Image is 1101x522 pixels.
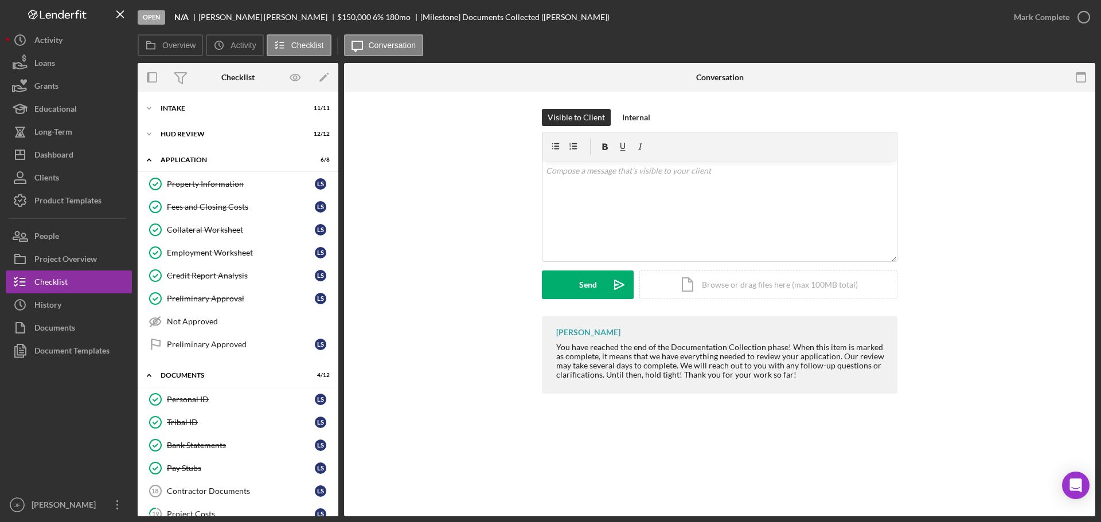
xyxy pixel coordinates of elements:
[14,502,21,508] text: JF
[548,109,605,126] div: Visible to Client
[231,41,256,50] label: Activity
[143,310,333,333] a: Not Approved
[143,287,333,310] a: Preliminary ApprovalLS
[167,179,315,189] div: Property Information
[291,41,324,50] label: Checklist
[143,434,333,457] a: Bank StatementsLS
[29,493,103,519] div: [PERSON_NAME]
[221,73,255,82] div: Checklist
[1014,6,1069,29] div: Mark Complete
[315,462,326,474] div: L S
[34,339,110,365] div: Document Templates
[6,339,132,362] button: Document Templates
[152,510,159,517] tspan: 19
[6,143,132,166] button: Dashboard
[143,218,333,241] a: Collateral WorksheetLS
[337,12,371,22] span: $150,000
[143,480,333,503] a: 18Contractor DocumentsLS
[267,34,331,56] button: Checklist
[34,270,68,296] div: Checklist
[6,189,132,212] button: Product Templates
[369,41,416,50] label: Conversation
[309,156,330,163] div: 6 / 8
[167,464,315,473] div: Pay Stubs
[34,52,55,77] div: Loans
[174,13,189,22] b: N/A
[143,457,333,480] a: Pay StubsLS
[315,201,326,213] div: L S
[315,394,326,405] div: L S
[161,156,301,163] div: Application
[138,34,203,56] button: Overview
[6,166,132,189] a: Clients
[315,417,326,428] div: L S
[143,333,333,356] a: Preliminary ApprovedLS
[167,418,315,427] div: Tribal ID
[138,10,165,25] div: Open
[34,248,97,273] div: Project Overview
[167,248,315,257] div: Employment Worksheet
[6,225,132,248] button: People
[315,293,326,304] div: L S
[1062,472,1090,499] div: Open Intercom Messenger
[556,343,886,379] div: You have reached the end of the Documentation Collection phase! When this item is marked as compl...
[34,166,59,192] div: Clients
[143,264,333,287] a: Credit Report AnalysisLS
[161,105,301,112] div: Intake
[167,395,315,404] div: Personal ID
[167,202,315,211] div: Fees and Closing Costs
[315,508,326,520] div: L S
[34,74,58,100] div: Grants
[143,195,333,218] a: Fees and Closing CostsLS
[315,485,326,497] div: L S
[34,225,59,250] div: People
[6,120,132,143] button: Long-Term
[315,439,326,451] div: L S
[315,270,326,281] div: L S
[167,340,315,349] div: Preliminary Approved
[6,293,132,316] button: History
[6,97,132,120] a: Educational
[162,41,196,50] label: Overview
[206,34,263,56] button: Activity
[315,224,326,236] div: L S
[6,29,132,52] button: Activity
[34,120,72,146] div: Long-Term
[6,316,132,339] button: Documents
[6,52,132,74] a: Loans
[167,271,315,280] div: Credit Report Analysis
[542,270,634,299] button: Send
[616,109,656,126] button: Internal
[167,509,315,519] div: Project Costs
[161,372,301,379] div: Documents
[161,131,301,138] div: HUD Review
[385,13,411,22] div: 180 mo
[309,372,330,379] div: 4 / 12
[315,178,326,190] div: L S
[143,411,333,434] a: Tribal IDLS
[344,34,424,56] button: Conversation
[143,388,333,411] a: Personal IDLS
[1002,6,1095,29] button: Mark Complete
[420,13,610,22] div: [Milestone] Documents Collected ([PERSON_NAME])
[143,172,333,195] a: Property InformationLS
[696,73,744,82] div: Conversation
[315,339,326,350] div: L S
[373,13,384,22] div: 6 %
[315,247,326,258] div: L S
[167,294,315,303] div: Preliminary Approval
[167,486,315,496] div: Contractor Documents
[34,189,101,215] div: Product Templates
[6,270,132,293] button: Checklist
[6,74,132,97] button: Grants
[34,29,63,54] div: Activity
[143,241,333,264] a: Employment WorksheetLS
